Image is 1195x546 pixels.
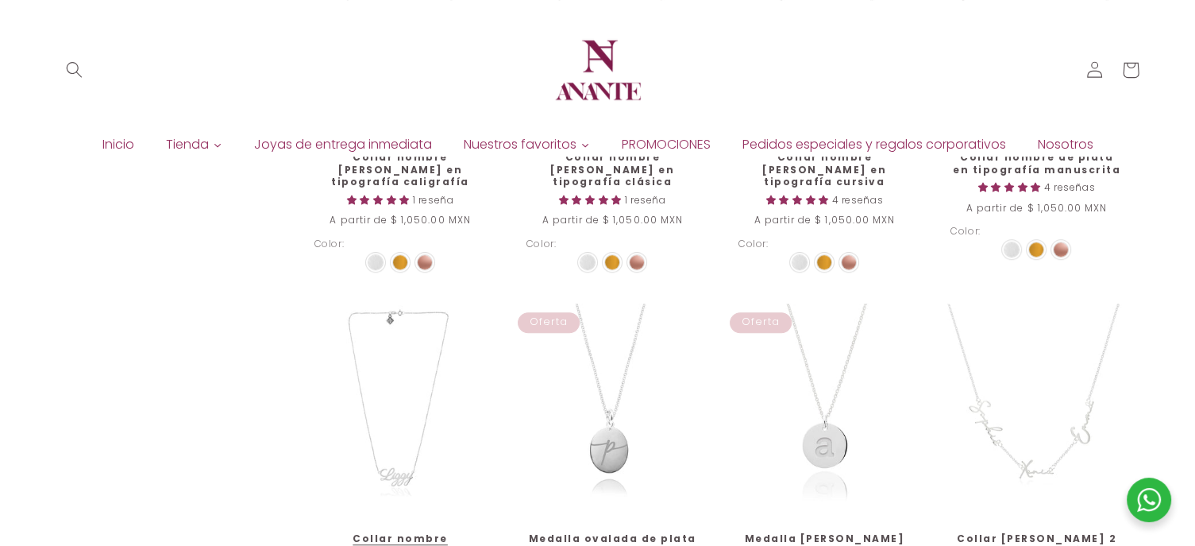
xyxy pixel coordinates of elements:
span: Joyas de entrega inmediata [254,136,432,153]
span: Nosotros [1038,136,1093,153]
span: Inicio [102,136,134,153]
a: Collar nombre de plata en tipografía manuscrita [950,151,1123,176]
a: Collar nombre [PERSON_NAME] en tipografía caligrafía [314,151,487,188]
img: Anante Joyería | Diseño en plata y oro [550,22,646,118]
a: Collar nombre [PERSON_NAME] en tipografía cursiva [738,151,911,188]
a: Collar nombre [PERSON_NAME] en tipografía clásica [526,151,699,188]
a: Pedidos especiales y regalos corporativos [727,133,1022,157]
a: Anante Joyería | Diseño en plata y oro [544,16,652,124]
a: Nosotros [1022,133,1109,157]
a: Tienda [150,133,238,157]
a: Inicio [87,133,150,157]
span: Tienda [166,136,209,153]
span: PROMOCIONES [622,136,711,153]
span: Nuestros favoritos [464,136,576,153]
summary: Búsqueda [56,52,92,88]
span: Pedidos especiales y regalos corporativos [742,136,1006,153]
a: Joyas de entrega inmediata [238,133,448,157]
a: PROMOCIONES [606,133,727,157]
a: Nuestros favoritos [448,133,606,157]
